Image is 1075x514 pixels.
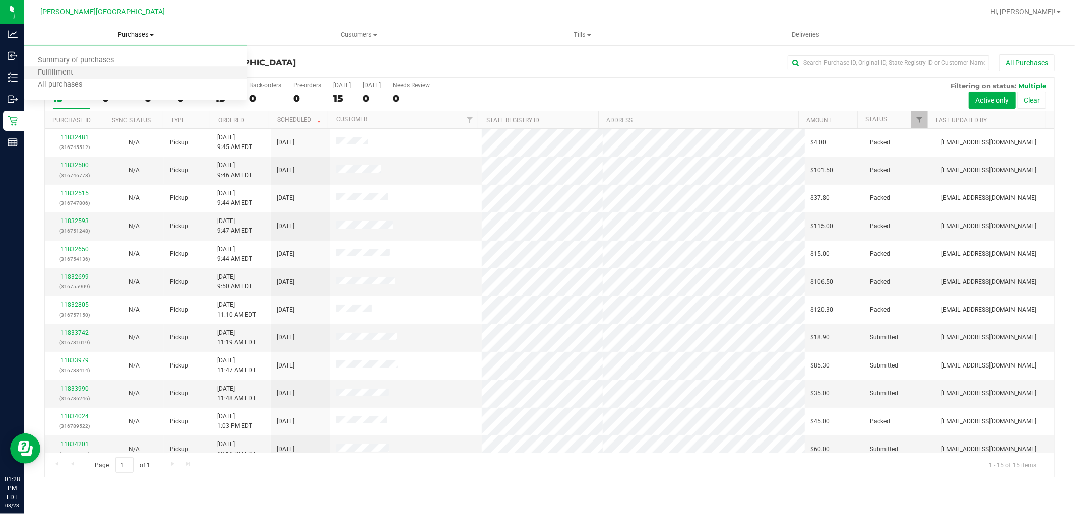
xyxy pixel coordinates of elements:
[129,305,140,315] button: N/A
[277,389,294,398] span: [DATE]
[936,117,987,124] a: Last Updated By
[129,166,140,175] button: N/A
[811,305,834,315] span: $120.30
[811,222,834,231] span: $115.00
[129,167,140,174] span: Not Applicable
[277,277,294,287] span: [DATE]
[217,412,252,431] span: [DATE] 1:03 PM EDT
[811,249,830,259] span: $15.00
[51,365,98,375] p: (316788414)
[293,93,321,104] div: 0
[60,217,89,225] a: 11832593
[277,166,294,175] span: [DATE]
[277,445,294,454] span: [DATE]
[51,338,98,347] p: (316781019)
[277,222,294,231] span: [DATE]
[218,117,244,124] a: Ordered
[51,310,98,320] p: (316757150)
[393,93,430,104] div: 0
[86,457,159,473] span: Page of 1
[60,357,89,364] a: 11833979
[911,111,928,128] a: Filter
[60,329,89,336] a: 11833742
[129,139,140,146] span: Not Applicable
[52,117,91,124] a: Purchase ID
[865,116,887,123] a: Status
[129,362,140,369] span: Not Applicable
[811,417,830,426] span: $45.00
[129,249,140,259] button: N/A
[471,24,694,45] a: Tills
[811,277,834,287] span: $106.50
[5,475,20,502] p: 01:28 PM EDT
[24,24,247,45] a: Purchases Summary of purchases Fulfillment All purchases
[941,277,1036,287] span: [EMAIL_ADDRESS][DOMAIN_NAME]
[217,272,252,291] span: [DATE] 9:50 AM EDT
[870,305,891,315] span: Packed
[811,389,830,398] span: $35.00
[51,142,98,152] p: (316745512)
[60,134,89,141] a: 11832481
[24,81,96,89] span: All purchases
[217,356,256,375] span: [DATE] 11:47 AM EDT
[870,166,891,175] span: Packed
[129,223,140,230] span: Not Applicable
[24,68,87,77] span: Fulfillment
[870,389,899,398] span: Submitted
[129,334,140,341] span: Not Applicable
[217,300,256,319] span: [DATE] 11:10 AM EDT
[811,333,830,342] span: $18.90
[333,93,351,104] div: 15
[129,222,140,231] button: N/A
[277,305,294,315] span: [DATE]
[51,450,98,459] p: (316793931)
[870,417,891,426] span: Packed
[217,384,256,403] span: [DATE] 11:48 AM EDT
[8,29,18,39] inline-svg: Analytics
[806,117,832,124] a: Amount
[811,193,830,203] span: $37.80
[277,249,294,259] span: [DATE]
[941,193,1036,203] span: [EMAIL_ADDRESS][DOMAIN_NAME]
[170,389,188,398] span: Pickup
[870,138,891,148] span: Packed
[129,418,140,425] span: Not Applicable
[811,445,830,454] span: $60.00
[363,82,381,89] div: [DATE]
[471,30,693,39] span: Tills
[247,24,471,45] a: Customers
[129,389,140,398] button: N/A
[8,72,18,83] inline-svg: Inventory
[170,277,188,287] span: Pickup
[24,30,247,39] span: Purchases
[217,133,252,152] span: [DATE] 9:45 AM EDT
[129,417,140,426] button: N/A
[336,116,367,123] a: Customer
[171,117,185,124] a: Type
[115,457,134,473] input: 1
[170,249,188,259] span: Pickup
[393,82,430,89] div: Needs Review
[170,361,188,371] span: Pickup
[941,417,1036,426] span: [EMAIL_ADDRESS][DOMAIN_NAME]
[941,361,1036,371] span: [EMAIL_ADDRESS][DOMAIN_NAME]
[248,30,470,39] span: Customers
[598,111,798,129] th: Address
[24,56,128,65] span: Summary of purchases
[217,328,256,347] span: [DATE] 11:19 AM EDT
[293,82,321,89] div: Pre-orders
[170,193,188,203] span: Pickup
[778,30,833,39] span: Deliveries
[8,51,18,61] inline-svg: Inbound
[941,222,1036,231] span: [EMAIL_ADDRESS][DOMAIN_NAME]
[870,361,899,371] span: Submitted
[129,361,140,371] button: N/A
[60,162,89,169] a: 11832500
[170,417,188,426] span: Pickup
[1018,82,1046,90] span: Multiple
[129,277,140,287] button: N/A
[870,193,891,203] span: Packed
[170,305,188,315] span: Pickup
[170,222,188,231] span: Pickup
[129,333,140,342] button: N/A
